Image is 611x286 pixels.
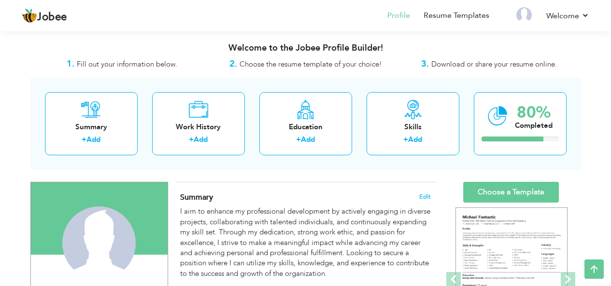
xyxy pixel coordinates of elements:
img: jobee.io [22,8,37,24]
a: Add [301,135,315,144]
strong: 1. [67,58,74,70]
a: Resume Templates [424,10,489,21]
a: Profile [387,10,410,21]
div: Skills [374,122,452,132]
strong: 3. [421,58,429,70]
img: Profile Img [516,7,532,23]
div: Work History [160,122,237,132]
a: Add [408,135,422,144]
img: Elishba Maria [62,206,136,280]
h3: Welcome to the Jobee Profile Builder! [30,43,581,53]
a: Choose a Template [463,182,559,203]
span: Jobee [37,12,67,23]
div: Summary [53,122,130,132]
a: Add [86,135,100,144]
span: Download or share your resume online. [431,59,557,69]
div: I aim to enhance my professional development by actively engaging in diverse projects, collaborat... [180,206,430,279]
div: 80% [515,105,553,121]
label: + [296,135,301,145]
strong: 2. [229,58,237,70]
a: Welcome [546,10,589,22]
span: Fill out your information below. [77,59,177,69]
h4: Adding a summary is a quick and easy way to highlight your experience and interests. [180,192,430,202]
div: Completed [515,121,553,131]
label: + [403,135,408,145]
label: + [82,135,86,145]
div: Education [267,122,344,132]
label: + [189,135,194,145]
a: Jobee [22,8,67,24]
span: Summary [180,192,213,203]
span: Choose the resume template of your choice! [240,59,382,69]
span: Edit [419,193,431,200]
a: Add [194,135,208,144]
